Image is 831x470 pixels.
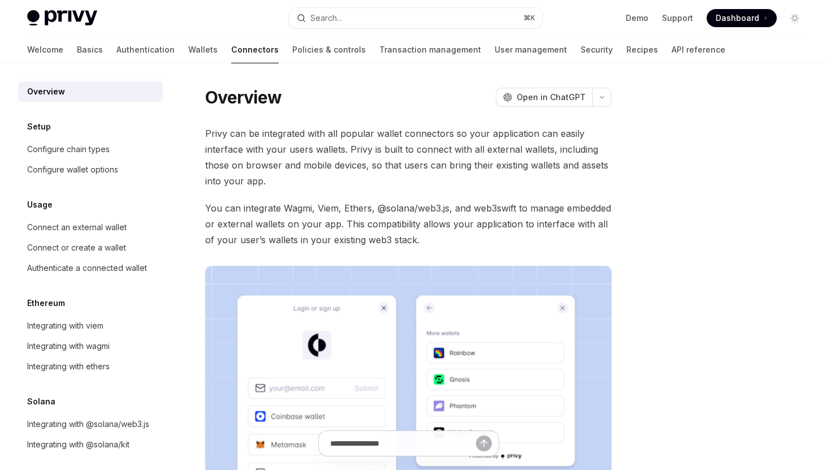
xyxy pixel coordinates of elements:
a: Integrating with viem [18,316,163,336]
a: Connect or create a wallet [18,238,163,258]
a: Connect an external wallet [18,217,163,238]
div: Integrating with wagmi [27,339,110,353]
a: Integrating with @solana/web3.js [18,414,163,434]
button: Toggle dark mode [786,9,804,27]
div: Integrating with ethers [27,360,110,373]
h5: Solana [27,395,55,408]
a: Integrating with wagmi [18,336,163,356]
div: Connect or create a wallet [27,241,126,255]
h5: Ethereum [27,296,65,310]
div: Configure wallet options [27,163,118,176]
div: Search... [310,11,342,25]
div: Connect an external wallet [27,221,127,234]
a: Transaction management [379,36,481,63]
a: Recipes [626,36,658,63]
a: Support [662,12,693,24]
a: Integrating with @solana/kit [18,434,163,455]
a: Wallets [188,36,218,63]
span: Dashboard [716,12,759,24]
a: Configure wallet options [18,159,163,180]
input: Ask a question... [330,431,476,456]
h5: Usage [27,198,53,212]
div: Integrating with viem [27,319,103,333]
a: Authentication [116,36,175,63]
button: Search...⌘K [289,8,542,28]
div: Authenticate a connected wallet [27,261,147,275]
a: Dashboard [707,9,777,27]
a: Authenticate a connected wallet [18,258,163,278]
span: Privy can be integrated with all popular wallet connectors so your application can easily interfa... [205,126,612,189]
a: Integrating with ethers [18,356,163,377]
div: Overview [27,85,65,98]
a: Security [581,36,613,63]
a: Basics [77,36,103,63]
div: Configure chain types [27,143,110,156]
h5: Setup [27,120,51,133]
img: light logo [27,10,97,26]
div: Integrating with @solana/kit [27,438,129,451]
a: API reference [672,36,725,63]
span: ⌘ K [523,14,535,23]
a: Overview [18,81,163,102]
a: Connectors [231,36,279,63]
button: Send message [476,435,492,451]
h1: Overview [205,87,282,107]
span: Open in ChatGPT [517,92,586,103]
a: Demo [626,12,648,24]
span: You can integrate Wagmi, Viem, Ethers, @solana/web3.js, and web3swift to manage embedded or exter... [205,200,612,248]
a: Configure chain types [18,139,163,159]
div: Integrating with @solana/web3.js [27,417,149,431]
a: User management [495,36,567,63]
button: Open in ChatGPT [496,88,592,107]
a: Welcome [27,36,63,63]
a: Policies & controls [292,36,366,63]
